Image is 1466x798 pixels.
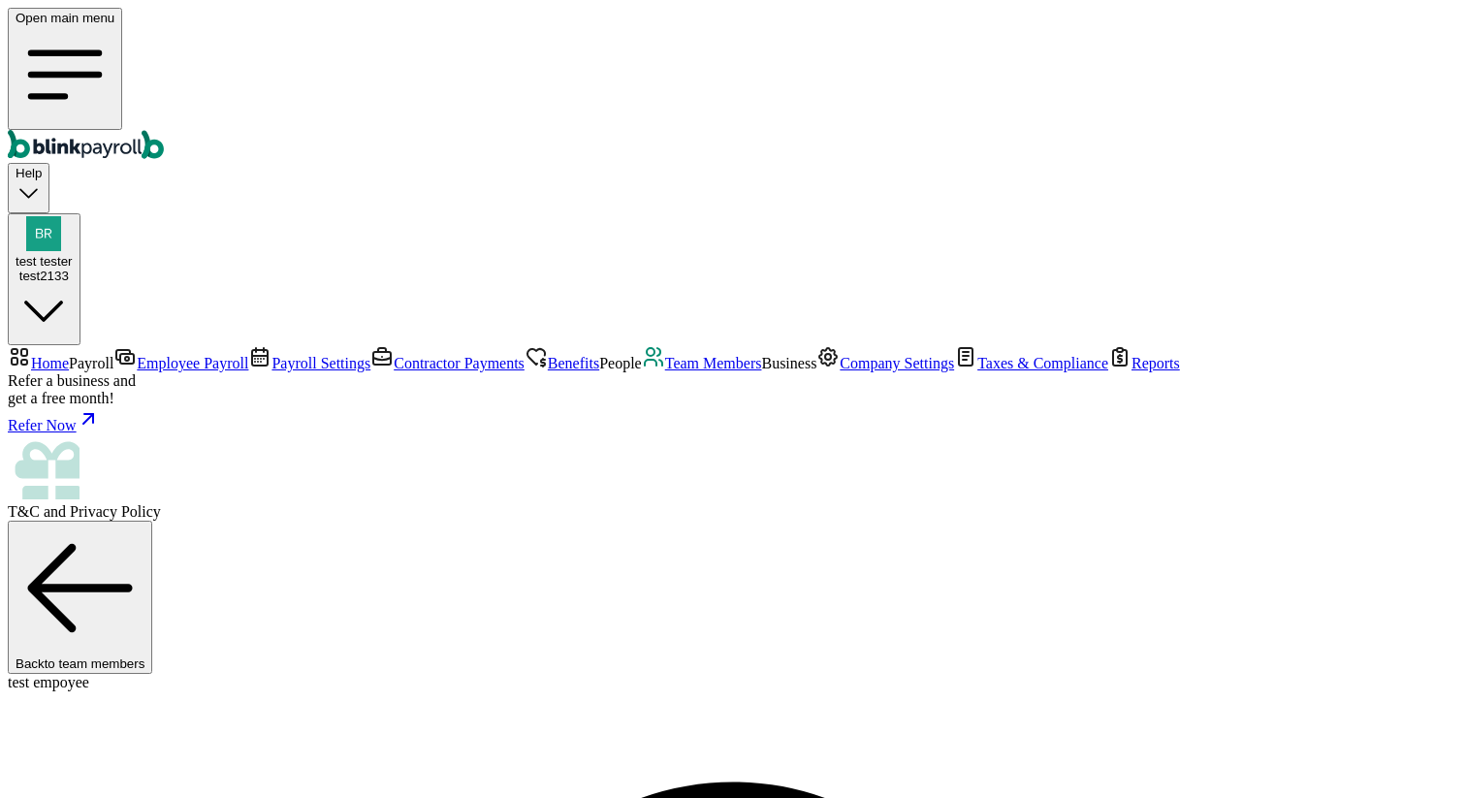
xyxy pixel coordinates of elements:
[31,355,69,371] span: Home
[642,355,762,371] a: Team Members
[45,656,145,671] span: to team members
[8,345,1458,521] nav: Sidebar
[977,355,1108,371] span: Taxes & Compliance
[548,355,599,371] span: Benefits
[8,521,152,673] button: Backto team members
[954,355,1108,371] a: Taxes & Compliance
[840,355,954,371] span: Company Settings
[816,355,954,371] a: Company Settings
[665,355,762,371] span: Team Members
[16,656,144,671] span: Back
[1133,589,1466,798] iframe: Chat Widget
[8,503,40,520] span: T&C
[271,355,370,371] span: Payroll Settings
[137,355,248,371] span: Employee Payroll
[370,355,525,371] a: Contractor Payments
[69,355,113,371] span: Payroll
[8,355,69,371] a: Home
[1108,355,1180,371] a: Reports
[8,8,122,130] button: Open main menu
[394,355,525,371] span: Contractor Payments
[8,163,49,212] button: Help
[8,503,161,520] span: and
[8,372,1458,407] div: Refer a business and get a free month!
[16,254,73,269] span: test tester
[8,213,80,346] button: test testertest2133
[8,8,1458,163] nav: Global
[1131,355,1180,371] span: Reports
[8,407,1458,434] a: Refer Now
[761,355,816,371] span: Business
[70,503,161,520] span: Privacy Policy
[8,674,1458,691] div: test empoyee
[113,355,248,371] a: Employee Payroll
[248,355,370,371] a: Payroll Settings
[16,269,73,283] div: test2133
[16,11,114,25] span: Open main menu
[16,166,42,180] span: Help
[525,355,599,371] a: Benefits
[599,355,642,371] span: People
